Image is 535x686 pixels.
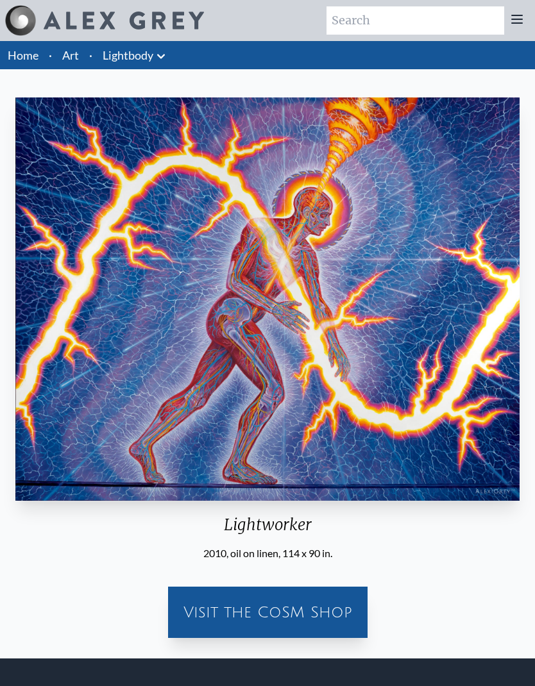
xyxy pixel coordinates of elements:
a: Home [8,48,38,62]
a: Lightbody [103,46,153,64]
div: 2010, oil on linen, 114 x 90 in. [10,546,525,561]
input: Search [327,6,504,35]
img: Lightworker-2010-Alex-Grey-watermarked.jpg [15,97,520,501]
li: · [44,41,57,69]
li: · [84,41,98,69]
div: Lightworker [10,515,525,546]
a: Art [62,46,79,64]
a: Visit the CoSM Shop [173,592,362,633]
